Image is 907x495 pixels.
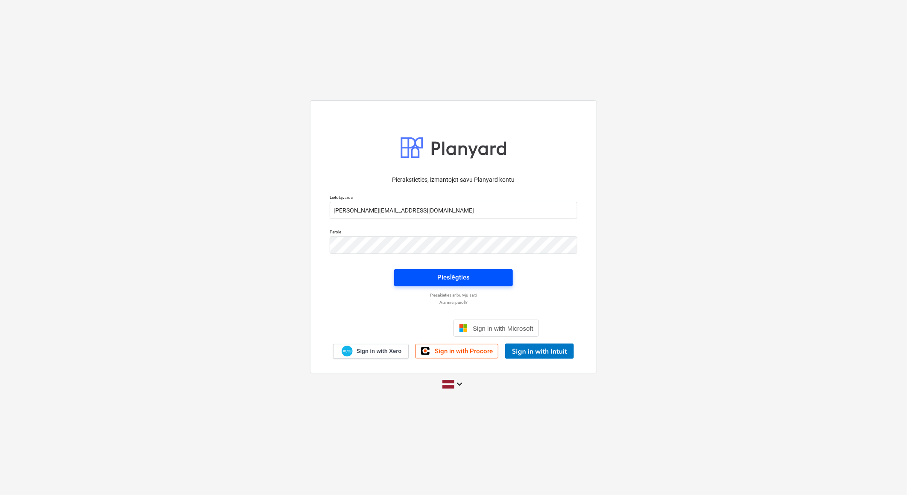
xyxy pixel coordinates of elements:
[435,347,493,355] span: Sign in with Procore
[330,229,577,236] p: Parole
[330,175,577,184] p: Pierakstieties, izmantojot savu Planyard kontu
[415,344,498,358] a: Sign in with Procore
[333,344,409,359] a: Sign in with Xero
[437,272,470,283] div: Pieslēgties
[342,346,353,357] img: Xero logo
[454,379,465,389] i: keyboard_arrow_down
[459,324,468,332] img: Microsoft logo
[364,319,451,338] iframe: Sign in with Google Button
[330,195,577,202] p: Lietotājvārds
[473,325,533,332] span: Sign in with Microsoft
[325,300,582,305] a: Aizmirsi paroli?
[325,292,582,298] a: Piesakieties ar burvju saiti
[330,202,577,219] input: Lietotājvārds
[357,347,401,355] span: Sign in with Xero
[394,269,513,286] button: Pieslēgties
